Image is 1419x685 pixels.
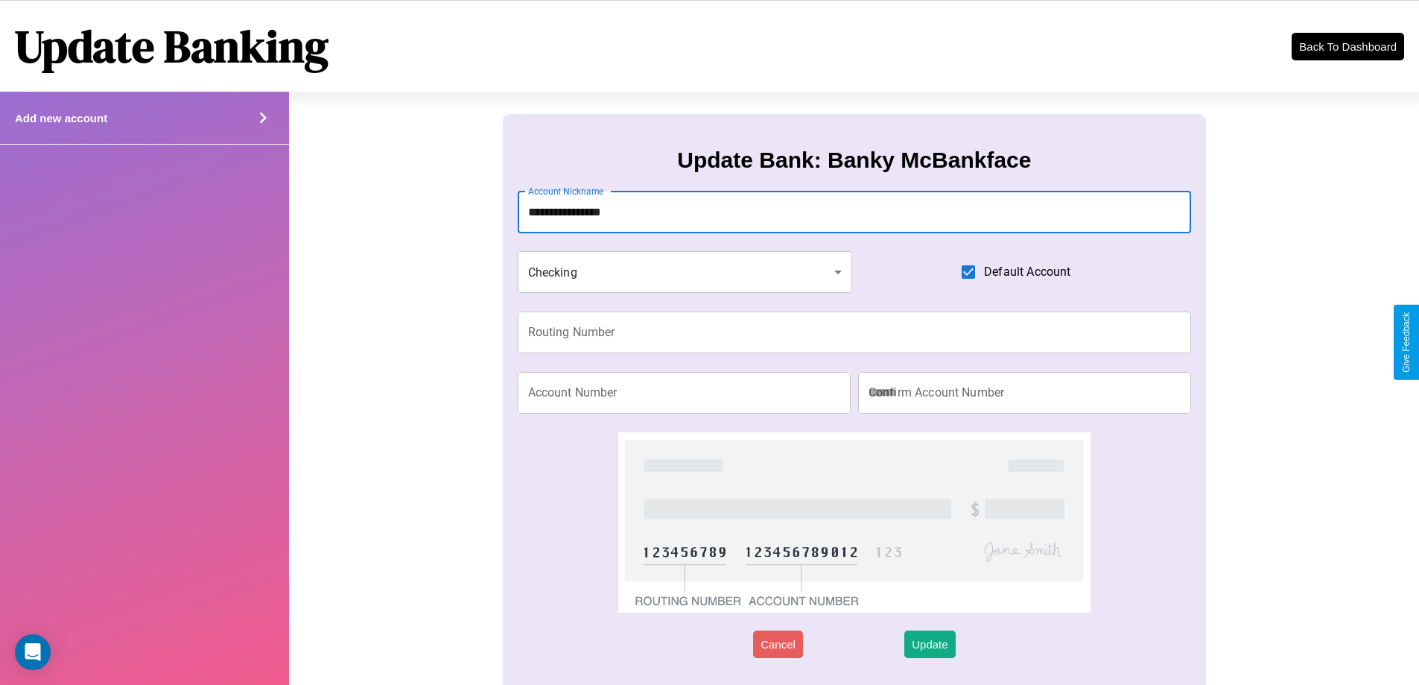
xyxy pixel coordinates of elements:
h4: Add new account [15,112,107,124]
h3: Update Bank: Banky McBankface [677,148,1031,173]
div: Open Intercom Messenger [15,634,51,670]
img: check [618,432,1090,613]
div: Checking [518,251,853,293]
h1: Update Banking [15,16,328,77]
button: Update [904,631,955,658]
label: Account Nickname [528,185,604,198]
button: Back To Dashboard [1292,33,1404,60]
button: Cancel [753,631,803,658]
div: Give Feedback [1401,312,1412,373]
span: Default Account [984,263,1070,281]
